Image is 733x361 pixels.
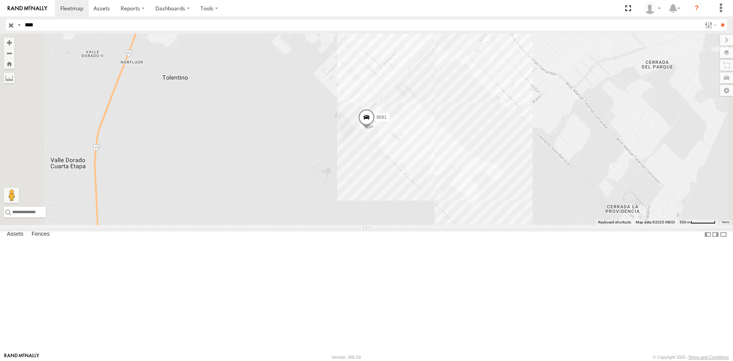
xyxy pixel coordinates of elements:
label: Measure [4,73,15,83]
a: Visit our Website [4,353,39,361]
span: 6681 [376,115,387,120]
label: Dock Summary Table to the Left [704,229,712,240]
label: Assets [3,229,27,240]
button: Zoom out [4,48,15,58]
label: Search Query [16,19,22,31]
label: Map Settings [720,85,733,96]
div: Version: 305.03 [332,355,361,359]
label: Hide Summary Table [720,229,727,240]
img: rand-logo.svg [8,6,47,11]
span: Map data ©2025 INEGI [636,220,675,224]
button: Map Scale: 500 m per 61 pixels [677,220,718,225]
label: Fences [28,229,53,240]
i: ? [691,2,703,15]
button: Zoom Home [4,58,15,69]
a: Terms [722,221,730,224]
button: Zoom in [4,37,15,48]
label: Dock Summary Table to the Right [712,229,719,240]
label: Search Filter Options [702,19,718,31]
button: Drag Pegman onto the map to open Street View [4,188,19,203]
button: Keyboard shortcuts [598,220,631,225]
a: Terms and Conditions [688,355,729,359]
span: 500 m [680,220,691,224]
div: MANUEL HERNANDEZ [641,3,664,14]
div: © Copyright 2025 - [653,355,729,359]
